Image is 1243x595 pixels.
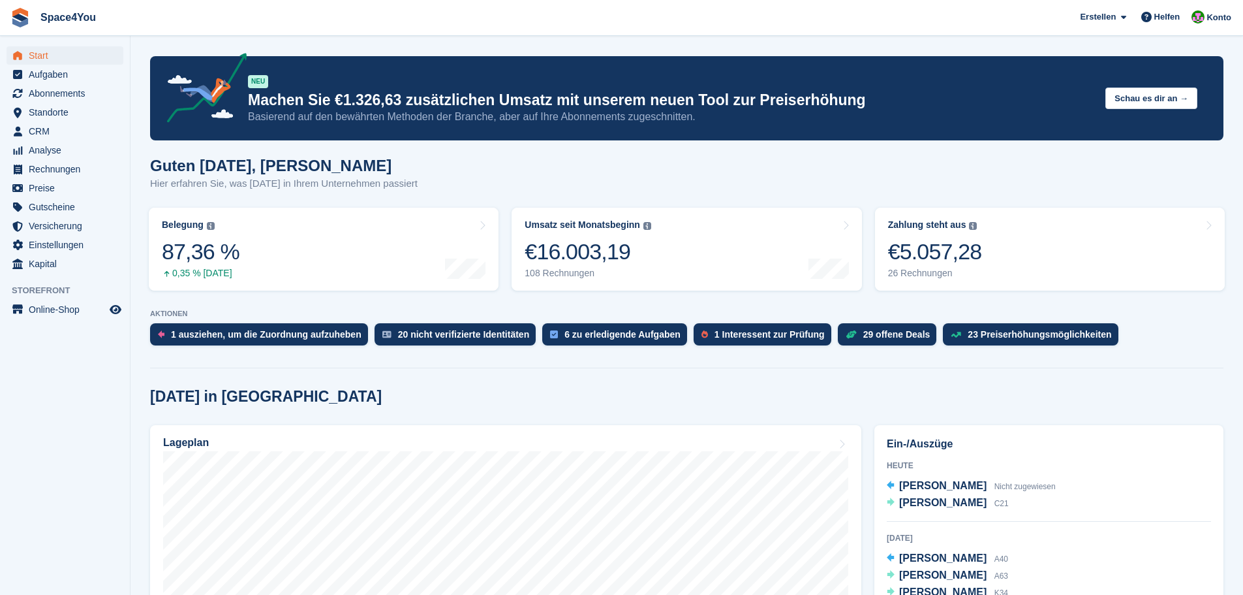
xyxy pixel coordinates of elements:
p: AKTIONEN [150,310,1223,318]
a: menu [7,141,123,159]
img: icon-info-grey-7440780725fd019a000dd9b08b2336e03edf1995a4989e88bcd33f0948082b44.svg [207,222,215,230]
span: [PERSON_NAME] [899,480,987,491]
a: [PERSON_NAME] A40 [887,551,1008,568]
span: Abonnements [29,84,107,103]
span: CRM [29,122,107,140]
div: €5.057,28 [888,238,982,265]
span: A63 [994,571,1008,581]
span: Erstellen [1080,10,1116,24]
img: task-75834270c22a3079a89374b754ae025e5fb1db73e45f91037f5363f120a921f8.svg [550,330,558,338]
button: Schau es dir an → [1105,88,1197,109]
a: 1 Interessent zur Prüfung [694,323,838,352]
a: 6 zu erledigende Aufgaben [542,323,694,352]
p: Hier erfahren Sie, was [DATE] in Ihrem Unternehmen passiert [150,176,418,191]
a: Speisekarte [7,300,123,319]
div: 23 Preiserhöhungsmöglichkeiten [968,329,1111,340]
span: Start [29,46,107,65]
span: Helfen [1154,10,1180,24]
span: [PERSON_NAME] [899,497,987,508]
img: deal-1b604bf984904fb50ccaf53a9ad4b4a5d6e5aea283cecdc64d6e3604feb123c2.svg [846,330,857,339]
div: 26 Rechnungen [888,268,982,279]
span: A40 [994,555,1008,564]
span: Aufgaben [29,65,107,84]
a: menu [7,122,123,140]
span: Nicht zugewiesen [994,482,1056,491]
a: menu [7,160,123,178]
a: Belegung 87,36 % 0,35 % [DATE] [149,208,499,291]
span: C21 [994,499,1009,508]
img: Luca-André Talhoff [1191,10,1205,24]
div: €16.003,19 [525,238,651,265]
a: [PERSON_NAME] Nicht zugewiesen [887,478,1056,495]
a: Vorschau-Shop [108,302,123,317]
a: menu [7,103,123,121]
div: 1 Interessent zur Prüfung [714,329,825,340]
div: 108 Rechnungen [525,268,651,279]
span: Analyse [29,141,107,159]
a: Space4You [35,7,101,28]
a: [PERSON_NAME] C21 [887,495,1009,512]
a: menu [7,65,123,84]
a: 20 nicht verifizierte Identitäten [375,323,543,352]
div: Heute [887,460,1211,472]
span: Preise [29,179,107,197]
p: Basierend auf den bewährten Methoden der Branche, aber auf Ihre Abonnements zugeschnitten. [248,110,1095,124]
img: price-adjustments-announcement-icon-8257ccfd72463d97f412b2fc003d46551f7dbcb40ab6d574587a9cd5c0d94... [156,53,247,127]
img: move_outs_to_deallocate_icon-f764333ba52eb49d3ac5e1228854f67142a1ed5810a6f6cc68b1a99e826820c5.svg [158,330,164,338]
h2: Lageplan [163,437,209,449]
a: menu [7,179,123,197]
a: menu [7,84,123,103]
span: Versicherung [29,217,107,235]
div: Zahlung steht aus [888,219,966,231]
span: Konto [1206,11,1231,24]
a: menu [7,236,123,254]
div: 29 offene Deals [863,329,930,340]
span: Kapital [29,255,107,273]
a: 29 offene Deals [838,323,944,352]
a: [PERSON_NAME] A63 [887,568,1008,585]
span: Standorte [29,103,107,121]
h2: [DATE] in [GEOGRAPHIC_DATA] [150,388,382,406]
div: Umsatz seit Monatsbeginn [525,219,640,231]
img: icon-info-grey-7440780725fd019a000dd9b08b2336e03edf1995a4989e88bcd33f0948082b44.svg [969,222,977,230]
div: 1 ausziehen, um die Zuordnung aufzuheben [171,329,361,340]
div: 20 nicht verifizierte Identitäten [398,329,530,340]
img: stora-icon-8386f47178a22dfd0bd8f6a31ec36ba5ce8667c1dd55bd0f319d3a0aa187defe.svg [10,8,30,27]
img: verify_identity-adf6edd0f0f0b5bbfe63781bf79b02c33cf7c696d77639b501bdc392416b5a36.svg [382,330,391,338]
span: Rechnungen [29,160,107,178]
img: price_increase_opportunities-93ffe204e8149a01c8c9dc8f82e8f89637d9d84a8eef4429ea346261dce0b2c0.svg [951,332,961,338]
span: Storefront [12,284,130,297]
h2: Ein-/Auszüge [887,436,1211,452]
div: 6 zu erledigende Aufgaben [564,329,681,340]
a: menu [7,217,123,235]
div: 0,35 % [DATE] [162,268,239,279]
span: [PERSON_NAME] [899,570,987,581]
a: Umsatz seit Monatsbeginn €16.003,19 108 Rechnungen [512,208,861,291]
a: menu [7,255,123,273]
span: Gutscheine [29,198,107,216]
div: 87,36 % [162,238,239,265]
a: 1 ausziehen, um die Zuordnung aufzuheben [150,323,375,352]
p: Machen Sie €1.326,63 zusätzlichen Umsatz mit unserem neuen Tool zur Preiserhöhung [248,91,1095,110]
span: Online-Shop [29,300,107,319]
span: Einstellungen [29,236,107,254]
a: menu [7,198,123,216]
span: [PERSON_NAME] [899,553,987,564]
a: menu [7,46,123,65]
div: [DATE] [887,532,1211,544]
img: prospect-51fa495bee0391a8d652442698ab0144808aea92771e9ea1ae160a38d050c398.svg [701,330,708,338]
div: Belegung [162,219,204,231]
div: NEU [248,75,268,88]
img: icon-info-grey-7440780725fd019a000dd9b08b2336e03edf1995a4989e88bcd33f0948082b44.svg [643,222,651,230]
h1: Guten [DATE], [PERSON_NAME] [150,157,418,174]
a: Zahlung steht aus €5.057,28 26 Rechnungen [875,208,1225,291]
a: 23 Preiserhöhungsmöglichkeiten [943,323,1124,352]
